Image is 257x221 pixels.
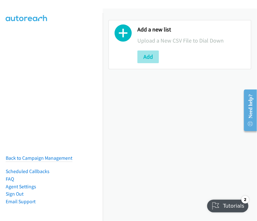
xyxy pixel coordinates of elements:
[6,198,36,204] a: Email Support
[203,193,252,216] iframe: Checklist
[137,36,245,45] p: Upload a New CSV File to Dial Down
[239,85,257,136] iframe: Resource Center
[137,50,159,63] button: Add
[6,176,14,182] a: FAQ
[6,184,36,190] a: Agent Settings
[6,191,23,197] a: Sign Out
[137,26,245,33] h2: Add a new list
[6,168,49,174] a: Scheduled Callbacks
[6,155,72,161] a: Back to Campaign Management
